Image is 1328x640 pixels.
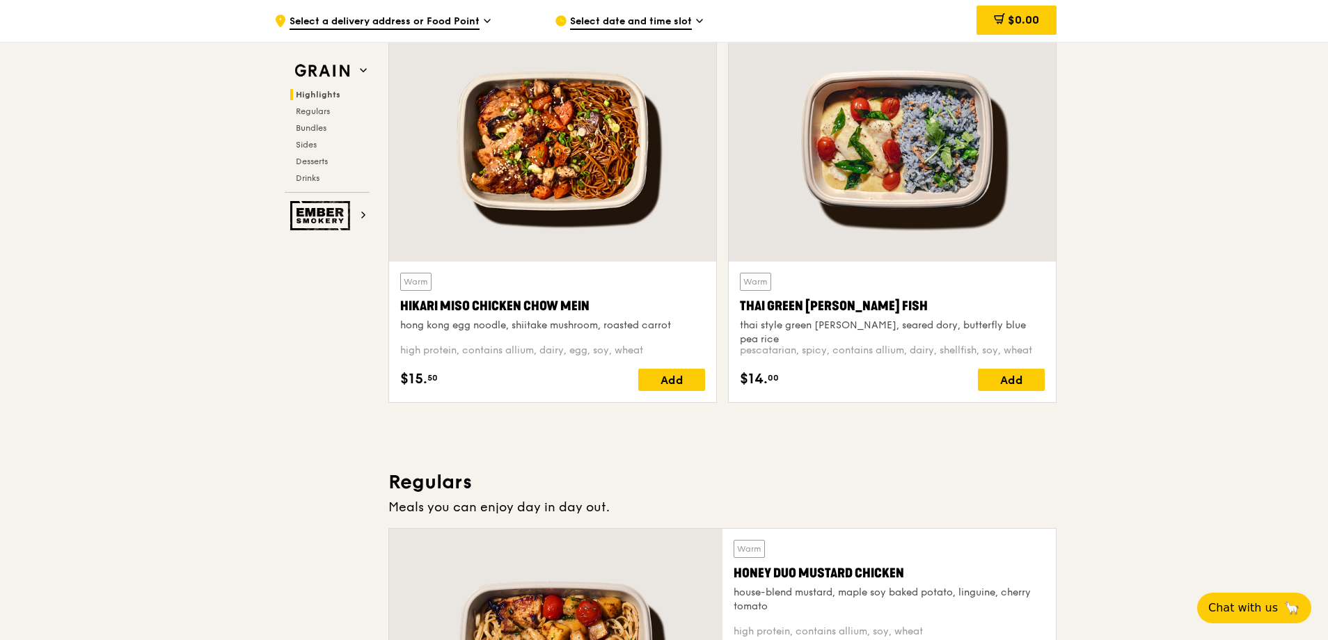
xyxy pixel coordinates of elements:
[570,15,692,30] span: Select date and time slot
[734,563,1045,583] div: Honey Duo Mustard Chicken
[400,273,432,291] div: Warm
[388,497,1057,517] div: Meals you can enjoy day in day out.
[427,372,438,383] span: 50
[400,369,427,390] span: $15.
[740,344,1045,358] div: pescatarian, spicy, contains allium, dairy, shellfish, soy, wheat
[290,201,354,230] img: Ember Smokery web logo
[734,625,1045,639] div: high protein, contains allium, soy, wheat
[768,372,779,383] span: 00
[740,319,1045,346] div: thai style green [PERSON_NAME], seared dory, butterfly blue pea rice
[296,123,326,133] span: Bundles
[296,173,319,183] span: Drinks
[638,369,705,391] div: Add
[296,157,328,166] span: Desserts
[400,296,705,316] div: Hikari Miso Chicken Chow Mein
[1197,593,1311,623] button: Chat with us🦙
[400,344,705,358] div: high protein, contains allium, dairy, egg, soy, wheat
[1208,600,1278,616] span: Chat with us
[740,369,768,390] span: $14.
[400,319,705,333] div: hong kong egg noodle, shiitake mushroom, roasted carrot
[740,296,1045,316] div: Thai Green [PERSON_NAME] Fish
[296,106,330,116] span: Regulars
[1283,600,1300,616] span: 🦙
[290,15,480,30] span: Select a delivery address or Food Point
[290,58,354,83] img: Grain web logo
[296,90,340,99] span: Highlights
[1008,13,1039,26] span: $0.00
[740,273,771,291] div: Warm
[734,586,1045,614] div: house-blend mustard, maple soy baked potato, linguine, cherry tomato
[296,140,317,150] span: Sides
[388,470,1057,495] h3: Regulars
[978,369,1045,391] div: Add
[734,540,765,558] div: Warm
